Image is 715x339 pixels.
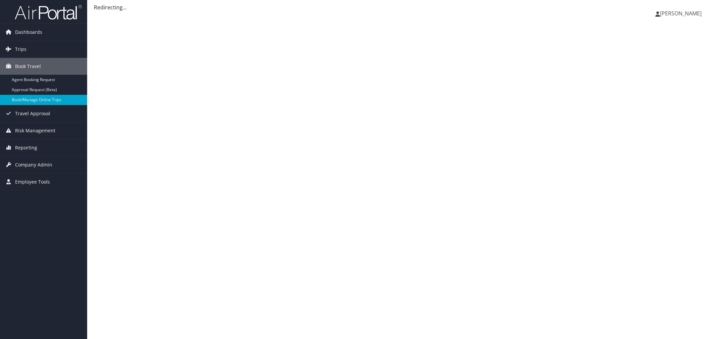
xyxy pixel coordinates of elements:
[15,122,55,139] span: Risk Management
[655,3,708,23] a: [PERSON_NAME]
[15,58,41,75] span: Book Travel
[15,24,42,41] span: Dashboards
[94,3,708,11] div: Redirecting...
[15,4,82,20] img: airportal-logo.png
[15,174,50,190] span: Employee Tools
[660,10,702,17] span: [PERSON_NAME]
[15,105,50,122] span: Travel Approval
[15,139,37,156] span: Reporting
[15,41,26,58] span: Trips
[15,156,52,173] span: Company Admin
